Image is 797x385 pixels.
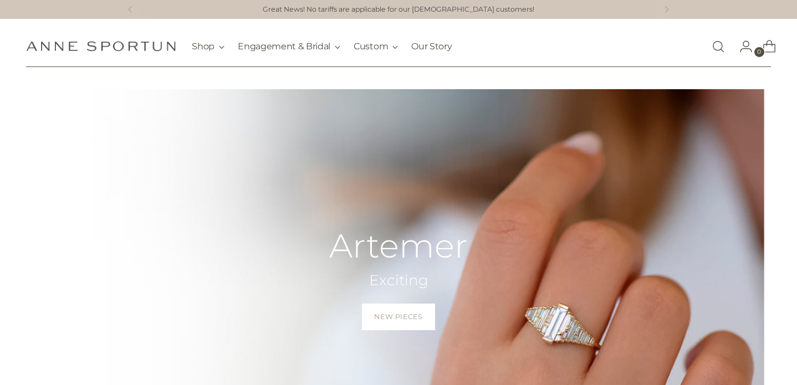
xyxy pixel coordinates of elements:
a: Anne Sportun Fine Jewellery [26,41,176,52]
button: Shop [192,34,224,59]
a: Open cart modal [754,35,776,58]
a: Our Story [411,34,452,59]
button: Custom [354,34,398,59]
h2: Exciting [329,271,468,290]
a: Open search modal [707,35,729,58]
h2: Artemer [329,228,468,264]
a: Go to the account page [730,35,753,58]
button: Engagement & Bridal [238,34,340,59]
a: New Pieces [362,304,435,330]
span: New Pieces [374,312,422,322]
span: 0 [754,47,764,57]
a: Great News! No tariffs are applicable for our [DEMOGRAPHIC_DATA] customers! [263,4,534,15]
